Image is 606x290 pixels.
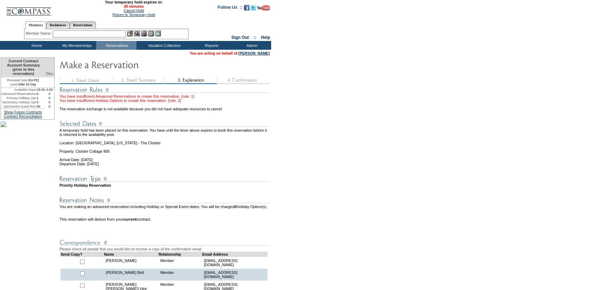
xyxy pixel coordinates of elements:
[244,7,249,11] a: Become our fan on Facebook
[1,122,6,127] img: sailboat_sidebar.jpg
[141,30,147,36] img: Impersonate
[1,92,37,96] td: Advanced Reservations:
[59,196,269,205] img: Reservation Notes
[59,119,269,128] img: Reservation Dates
[37,96,45,100] td: 1
[148,30,154,36] img: Reservations
[1,77,45,82] td: [DATE]
[4,110,42,114] a: Show Future Contracts
[59,57,199,71] img: Make Reservation
[234,205,237,209] b: 2
[37,100,45,104] td: 0
[59,94,270,103] div: You have insufficient Advanced Reservations to create this reservation. [rule: 1] You have insuff...
[59,103,270,111] td: The reservation exchange is not available because you did not have adequate resources to cancel
[1,96,37,100] td: Primary Holiday Opt:
[244,5,249,11] img: Become our fan on Facebook
[59,174,269,183] img: Reservation Type
[104,269,158,281] td: [PERSON_NAME] Belt
[239,51,270,55] a: [PERSON_NAME]
[231,35,249,40] a: Sign Out
[134,30,140,36] img: View
[158,252,202,256] td: Relationship
[61,252,104,256] td: Send Copy?
[202,252,268,256] td: Email Address
[59,137,270,145] td: Location: [GEOGRAPHIC_DATA], [US_STATE] - The Cloister
[257,7,270,11] a: Subscribe to our YouTube Channel
[59,247,202,251] span: Please check all people that you would like to receive a copy of the confirmation email.
[37,92,45,96] td: 0
[113,13,155,17] a: Return to Temporary Hold
[7,78,28,82] span: Renewal Date:
[59,85,269,94] img: subTtlResRules.gif
[59,205,270,213] td: You are making an advanced reservation including Holiday or Special Event dates. You will be char...
[45,92,54,96] td: 0
[45,88,54,92] td: 0.00
[112,77,164,84] img: step2_state3.gif
[59,128,270,137] td: A temporary hold has been placed on this reservation. You have until the timer above expires to b...
[1,82,45,88] td: Elite 50 Day
[251,7,256,11] a: Follow us on Twitter
[46,21,70,29] a: Residences
[59,153,270,162] td: Arrival Date: [DATE]
[158,256,202,269] td: Member
[1,58,45,77] td: Current Contract Account Summary (prior to this reservation)
[59,145,270,153] td: Property: Cloister Cottage 905
[4,114,42,118] a: Contract Reconciliation
[1,100,37,104] td: Secondary Holiday Opt:
[25,21,47,29] a: Members
[46,71,54,76] span: Disc.
[104,252,158,256] td: Name
[45,104,54,109] td: 0
[218,4,242,13] td: Follow Us ::
[10,82,19,87] span: Level:
[231,41,271,50] td: Admin
[257,5,270,11] img: Subscribe to our YouTube Channel
[1,88,37,92] td: Available Days:
[202,256,268,269] td: [EMAIL_ADDRESS][DOMAIN_NAME]
[26,30,53,36] div: Member Name:
[59,162,270,166] td: Departure Date: [DATE]
[96,41,136,50] td: Reservations
[158,269,202,281] td: Member
[254,35,256,40] span: ::
[70,21,96,29] a: Reservations
[59,77,112,84] img: step1_state3.gif
[104,256,158,269] td: [PERSON_NAME]
[37,104,45,109] td: 99
[56,41,96,50] td: My Memberships
[45,100,54,104] td: 0
[261,35,270,40] a: Help
[55,4,212,8] span: 30 minutes
[59,183,270,187] td: Priority Holiday Reservation
[127,30,133,36] img: b_edit.gif
[136,41,191,50] td: Vacation Collection
[202,269,268,281] td: [EMAIL_ADDRESS][DOMAIN_NAME]
[6,1,51,16] img: Compass Home
[1,104,37,109] td: Sponsored Guest Res:
[190,51,270,55] span: You are acting on behalf of:
[164,77,217,84] img: step3_state2.gif
[251,5,256,11] img: Follow us on Twitter
[124,8,144,13] a: Cancel Hold
[191,41,231,50] td: Reports
[37,88,45,92] td: 29.00
[217,77,269,84] img: step4_state1.gif
[123,217,136,221] b: current
[59,217,270,221] td: This reservation will deduct from your contract.
[45,96,54,100] td: 0
[16,41,56,50] td: Home
[155,30,161,36] img: b_calculator.gif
